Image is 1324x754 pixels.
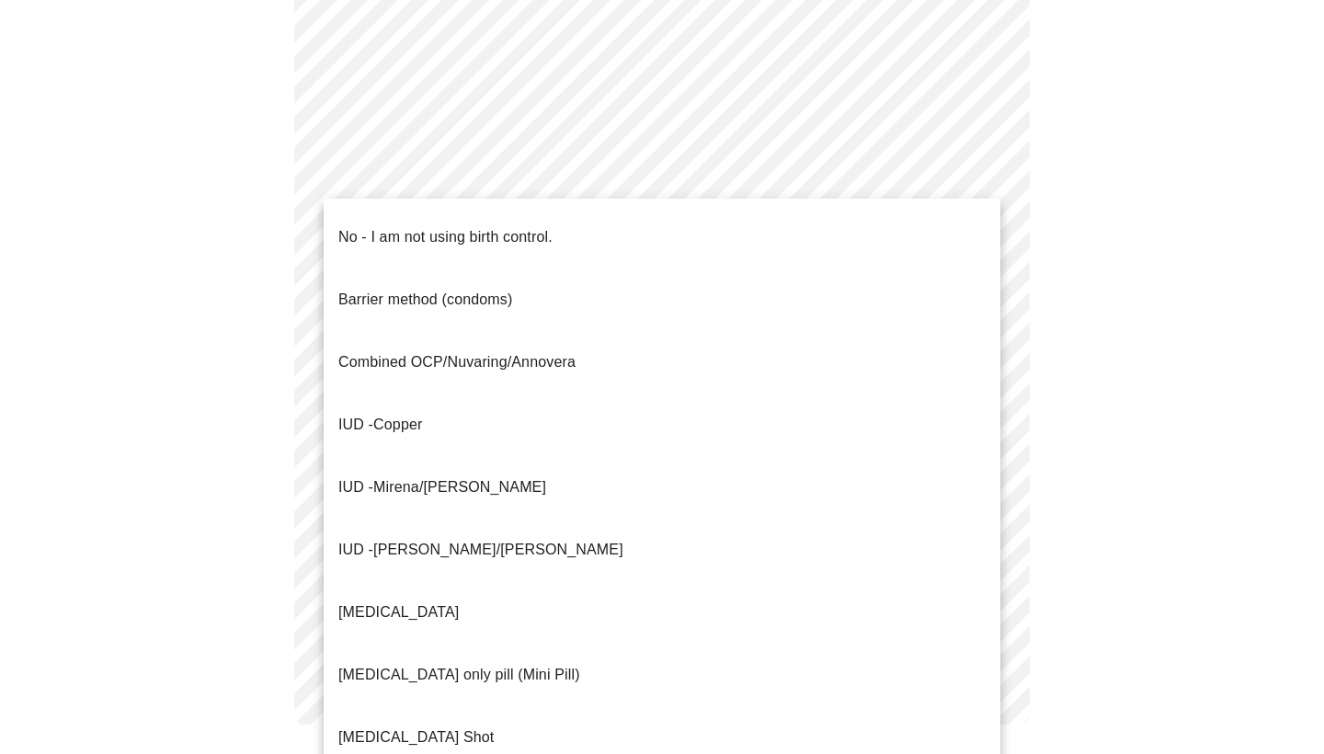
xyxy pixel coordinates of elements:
p: [MEDICAL_DATA] Shot [338,726,494,748]
p: No - I am not using birth control. [338,226,553,248]
p: IUD - [338,476,546,498]
span: IUD - [338,542,373,557]
span: Mirena/[PERSON_NAME] [373,479,546,495]
p: [MEDICAL_DATA] only pill (Mini Pill) [338,664,580,686]
p: Combined OCP/Nuvaring/Annovera [338,351,576,373]
p: Copper [338,414,422,436]
span: IUD - [338,417,373,432]
p: [PERSON_NAME]/[PERSON_NAME] [338,539,623,561]
p: [MEDICAL_DATA] [338,601,459,623]
p: Barrier method (condoms) [338,289,512,311]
